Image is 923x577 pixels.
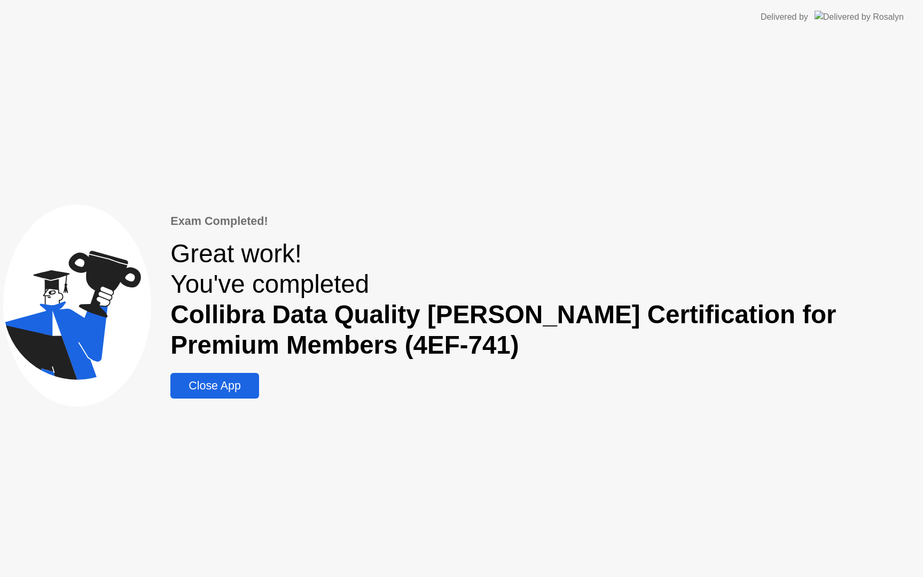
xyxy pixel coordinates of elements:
[170,300,836,359] b: Collibra Data Quality [PERSON_NAME] Certification for Premium Members (4EF-741)
[170,373,259,399] button: Close App
[815,11,904,23] img: Delivered by Rosalyn
[170,238,920,360] div: Great work! You've completed
[174,379,255,393] div: Close App
[170,213,920,230] div: Exam Completed!
[761,11,808,24] div: Delivered by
